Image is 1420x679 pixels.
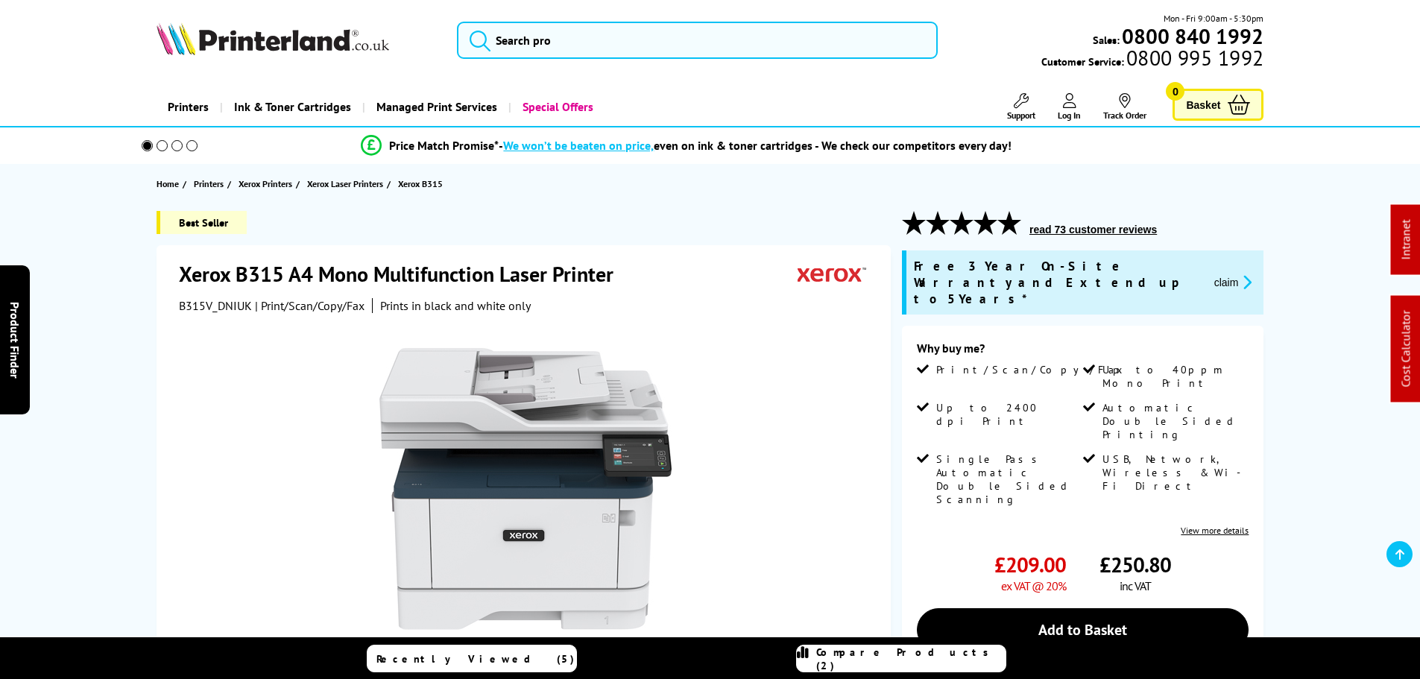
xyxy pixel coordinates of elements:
span: Compare Products (2) [816,645,1006,672]
span: Up to 2400 dpi Print [936,401,1079,428]
li: modal_Promise [122,133,1252,159]
span: Sales: [1093,33,1120,47]
span: £250.80 [1099,551,1171,578]
span: Ink & Toner Cartridges [234,88,351,126]
span: Xerox B315 [398,178,443,189]
span: Customer Service: [1041,51,1263,69]
a: Track Order [1103,93,1146,121]
span: Up to 40ppm Mono Print [1102,363,1246,390]
a: Cost Calculator [1398,311,1413,388]
a: Printers [194,176,227,192]
span: Xerox Printers [239,176,292,192]
span: | Print/Scan/Copy/Fax [255,298,365,313]
b: 0800 840 1992 [1122,22,1263,50]
span: Print/Scan/Copy/Fax [936,363,1128,376]
span: Recently Viewed (5) [376,652,575,666]
img: Xerox B315 [379,343,672,635]
a: Printers [157,88,220,126]
span: Free 3 Year On-Site Warranty and Extend up to 5 Years* [914,258,1202,307]
span: Xerox Laser Printers [307,176,383,192]
a: Intranet [1398,220,1413,260]
a: View more details [1181,525,1249,536]
span: Best Seller [157,211,247,234]
div: Why buy me? [917,341,1249,363]
input: Search pro [457,22,938,59]
div: - even on ink & toner cartridges - We check our competitors every day! [499,138,1012,153]
span: 0 [1166,82,1184,101]
img: Xerox [798,260,866,288]
span: Support [1007,110,1035,121]
a: Home [157,176,183,192]
i: Prints in black and white only [380,298,531,313]
span: B315V_DNIUK [179,298,252,313]
span: Automatic Double Sided Printing [1102,401,1246,441]
a: Recently Viewed (5) [367,645,577,672]
a: Compare Products (2) [796,645,1006,672]
a: 0800 840 1992 [1120,29,1263,43]
a: Xerox Printers [239,176,296,192]
img: Printerland Logo [157,22,389,55]
span: Log In [1058,110,1081,121]
h1: Xerox B315 A4 Mono Multifunction Laser Printer [179,260,628,288]
span: Basket [1186,95,1220,115]
button: read 73 customer reviews [1025,223,1161,236]
a: Ink & Toner Cartridges [220,88,362,126]
a: Add to Basket [917,608,1249,651]
span: 0800 995 1992 [1124,51,1263,65]
button: promo-description [1210,274,1257,291]
span: £209.00 [994,551,1066,578]
span: Home [157,176,179,192]
a: Log In [1058,93,1081,121]
span: Product Finder [7,301,22,378]
span: Single Pass Automatic Double Sided Scanning [936,452,1079,506]
a: Special Offers [508,88,605,126]
span: inc VAT [1120,578,1151,593]
span: Price Match Promise* [389,138,499,153]
span: ex VAT @ 20% [1001,578,1066,593]
span: Printers [194,176,224,192]
a: Xerox Laser Printers [307,176,387,192]
a: Support [1007,93,1035,121]
a: Basket 0 [1173,89,1263,121]
span: We won’t be beaten on price, [503,138,654,153]
a: Managed Print Services [362,88,508,126]
span: Mon - Fri 9:00am - 5:30pm [1164,11,1263,25]
span: USB, Network, Wireless & Wi-Fi Direct [1102,452,1246,493]
a: Printerland Logo [157,22,439,58]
